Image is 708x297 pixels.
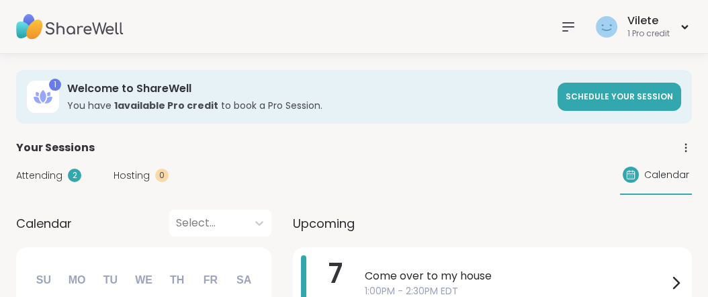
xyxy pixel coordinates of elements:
h3: You have to book a Pro Session. [67,99,549,112]
div: Su [29,265,58,295]
span: Upcoming [293,214,355,232]
div: 0 [155,169,169,182]
span: Calendar [16,214,72,232]
span: Come over to my house [365,268,668,284]
div: Fr [195,265,225,295]
span: 7 [328,255,343,292]
div: We [129,265,159,295]
div: 1 [49,79,61,91]
span: Calendar [644,168,689,182]
b: 1 available Pro credit [114,99,218,112]
div: Sa [229,265,259,295]
div: 1 Pro credit [627,28,670,40]
div: Th [163,265,192,295]
img: ShareWell Nav Logo [16,3,124,50]
span: Hosting [114,169,150,183]
div: Tu [95,265,125,295]
a: Schedule your session [558,83,681,111]
h3: Welcome to ShareWell [67,81,549,96]
div: 2 [68,169,81,182]
div: Vilete [627,13,670,28]
img: Vilete [596,16,617,38]
div: Mo [62,265,91,295]
span: Attending [16,169,62,183]
span: Your Sessions [16,140,95,156]
span: Schedule your session [566,91,673,102]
